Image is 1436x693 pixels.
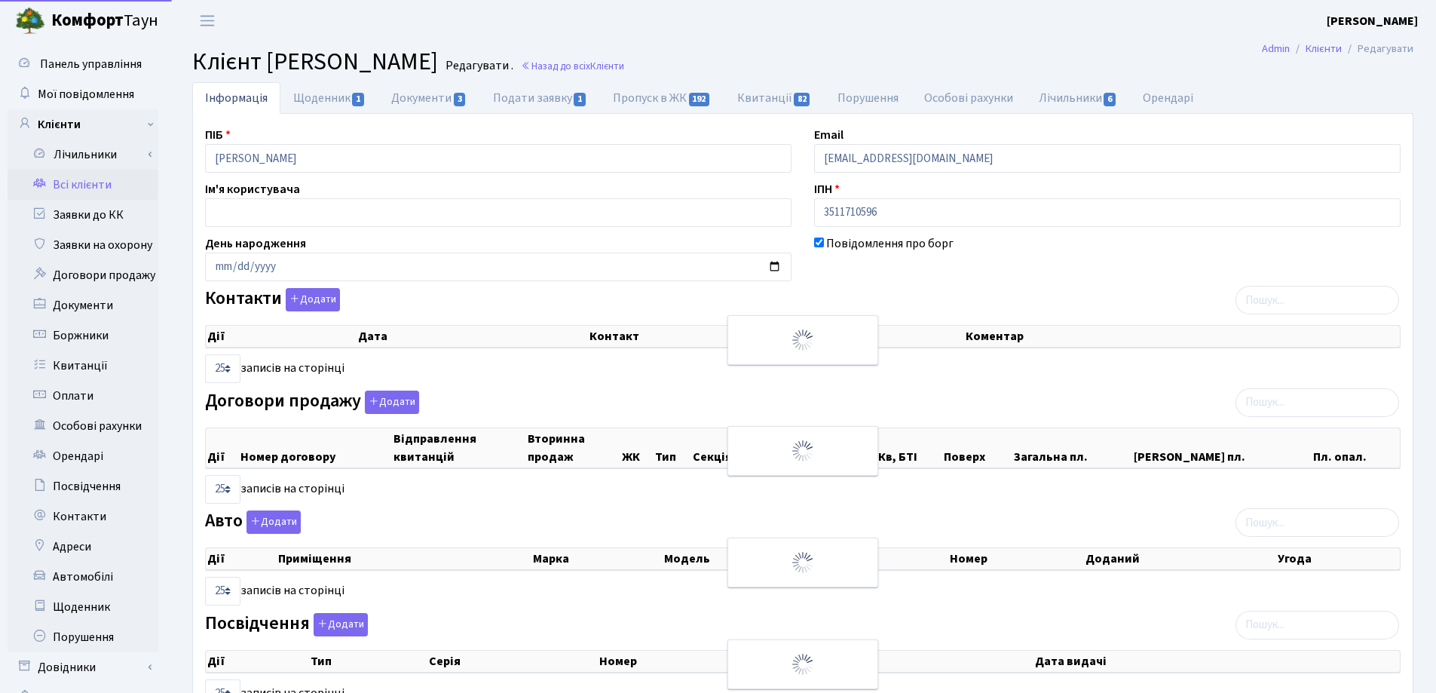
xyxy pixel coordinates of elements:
[600,82,724,114] a: Пропуск в ЖК
[205,126,231,144] label: ПІБ
[1130,82,1206,114] a: Орендарі
[352,93,364,106] span: 1
[8,411,158,441] a: Особові рахунки
[8,49,158,79] a: Панель управління
[205,475,344,504] label: записів на сторінці
[1235,508,1399,537] input: Пошук...
[205,354,240,383] select: записів на сторінці
[206,651,309,672] th: Дії
[243,508,301,535] a: Додати
[442,59,513,73] small: Редагувати .
[205,288,340,311] label: Контакти
[1276,548,1400,569] th: Угода
[8,230,158,260] a: Заявки на охорону
[1104,93,1116,106] span: 6
[1235,611,1399,639] input: Пошук...
[598,651,798,672] th: Номер
[38,86,134,103] span: Мої повідомлення
[239,428,392,468] th: Номер договору
[192,82,280,114] a: Інформація
[17,140,158,170] a: Лічильники
[691,428,758,468] th: Секція
[1327,13,1418,29] b: [PERSON_NAME]
[8,170,158,200] a: Всі клієнти
[1235,286,1399,314] input: Пошук...
[427,651,598,672] th: Серія
[282,286,340,312] a: Додати
[205,391,419,414] label: Договори продажу
[8,109,158,140] a: Клієнти
[205,511,301,534] label: Авто
[378,82,479,114] a: Документи
[188,8,226,33] button: Переключити навігацію
[942,428,1012,468] th: Поверх
[8,381,158,411] a: Оплати
[51,8,158,34] span: Таун
[8,351,158,381] a: Квитанції
[8,260,158,290] a: Договори продажу
[1084,548,1276,569] th: Доданий
[590,59,624,73] span: Клієнти
[8,532,158,562] a: Адреси
[1262,41,1290,57] a: Admin
[8,79,158,109] a: Мої повідомлення
[791,652,815,676] img: Обробка...
[205,613,368,636] label: Посвідчення
[1342,41,1413,57] li: Редагувати
[15,6,45,36] img: logo.png
[791,328,815,352] img: Обробка...
[280,82,378,114] a: Щоденник
[357,326,588,347] th: Дата
[205,475,240,504] select: записів на сторінці
[246,511,301,534] button: Авто
[1012,428,1132,468] th: Загальна пл.
[1312,428,1400,468] th: Пл. опал.
[205,577,344,606] label: записів на сторінці
[1239,33,1436,65] nav: breadcrumb
[521,59,624,73] a: Назад до всіхКлієнти
[8,622,158,652] a: Порушення
[286,288,340,311] button: Контакти
[8,441,158,471] a: Орендарі
[40,56,142,72] span: Панель управління
[314,613,368,636] button: Посвідчення
[310,610,368,636] a: Додати
[480,82,600,114] a: Подати заявку
[654,428,691,468] th: Тип
[948,548,1085,569] th: Номер
[964,326,1400,347] th: Коментар
[8,471,158,501] a: Посвідчення
[8,290,158,320] a: Документи
[689,93,710,106] span: 192
[1327,12,1418,30] a: [PERSON_NAME]
[8,562,158,592] a: Автомобілі
[574,93,586,106] span: 1
[361,388,419,414] a: Додати
[192,44,438,79] span: Клієнт [PERSON_NAME]
[814,180,840,198] label: ІПН
[877,428,943,468] th: Кв, БТІ
[8,501,158,532] a: Контакти
[827,548,948,569] th: Колір
[663,548,827,569] th: Модель
[588,326,964,347] th: Контакт
[826,235,954,253] label: Повідомлення про борг
[309,651,427,672] th: Тип
[51,8,124,32] b: Комфорт
[1235,388,1399,417] input: Пошук...
[206,326,357,347] th: Дії
[205,577,240,606] select: записів на сторінці
[8,320,158,351] a: Боржники
[911,82,1026,114] a: Особові рахунки
[277,548,531,569] th: Приміщення
[8,200,158,230] a: Заявки до КК
[814,126,844,144] label: Email
[526,428,620,468] th: Вторинна продаж
[206,548,277,569] th: Дії
[205,354,344,383] label: записів на сторінці
[205,235,306,253] label: День народження
[8,652,158,682] a: Довідники
[724,82,825,114] a: Квитанції
[365,391,419,414] button: Договори продажу
[8,592,158,622] a: Щоденник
